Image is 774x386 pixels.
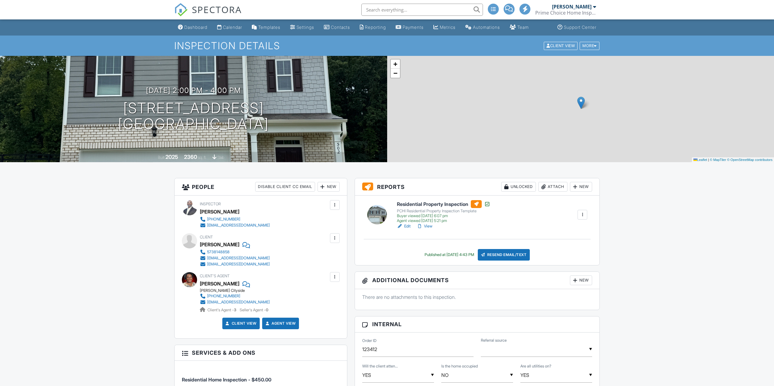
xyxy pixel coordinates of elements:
img: Marker [577,97,585,109]
h1: [STREET_ADDRESS] [GEOGRAPHIC_DATA] [118,100,269,132]
a: View [417,223,432,229]
a: Automations (Advanced) [463,22,502,33]
a: Zoom out [391,69,400,78]
div: Automations [473,25,500,30]
span: Client's Agent [200,274,230,278]
div: Disable Client CC Email [255,182,315,192]
a: [EMAIL_ADDRESS][DOMAIN_NAME] [200,261,270,267]
span: Built [158,155,165,160]
a: Metrics [431,22,458,33]
a: Zoom in [391,60,400,69]
label: Will the client attend the inspection [362,364,398,369]
a: 5738148858 [200,249,270,255]
span: sq. ft. [198,155,207,160]
div: Settings [297,25,314,30]
span: | [708,158,709,162]
div: [PERSON_NAME] [552,4,592,10]
a: Agent View [264,320,296,326]
h3: Services & Add ons [175,345,347,361]
span: Client [200,235,213,239]
label: Are all utilities on? [520,364,551,369]
div: Resend Email/Text [478,249,530,261]
a: © MapTiler [710,158,726,162]
h1: Inspection Details [174,40,600,51]
a: Settings [288,22,317,33]
div: New [318,182,340,192]
div: New [570,275,592,285]
div: Payments [403,25,424,30]
strong: 3 [234,308,236,312]
h3: Additional Documents [355,272,600,289]
div: Published at [DATE] 4:43 PM [425,252,474,257]
a: Calendar [215,22,245,33]
div: Client View [544,42,578,50]
div: 2025 [165,154,178,160]
div: Dashboard [184,25,207,30]
div: Agent viewed [DATE] 5:21 pm [397,218,490,223]
a: [EMAIL_ADDRESS][DOMAIN_NAME] [200,222,270,228]
div: More [580,42,599,50]
a: Templates [249,22,283,33]
div: Team [517,25,529,30]
div: Reporting [365,25,386,30]
input: Search everything... [361,4,483,16]
h3: Internal [355,316,600,332]
a: SPECTORA [174,8,242,21]
a: Reporting [357,22,388,33]
a: Edit [397,223,411,229]
span: + [393,60,397,68]
label: Order ID [362,338,377,343]
span: SPECTORA [192,3,242,16]
div: Calendar [223,25,242,30]
h6: Residential Property Inspection [397,200,490,208]
div: [EMAIL_ADDRESS][DOMAIN_NAME] [207,256,270,261]
span: Inspector [200,202,221,206]
a: © OpenStreetMap contributors [727,158,772,162]
img: The Best Home Inspection Software - Spectora [174,3,188,16]
span: slab [217,155,224,160]
span: Client's Agent - [207,308,237,312]
div: Unlocked [501,182,536,192]
div: Contacts [331,25,350,30]
a: [EMAIL_ADDRESS][DOMAIN_NAME] [200,299,270,305]
label: Referral source [481,338,507,343]
div: Templates [258,25,280,30]
a: [PHONE_NUMBER] [200,216,270,222]
h3: Reports [355,178,600,196]
a: Leaflet [693,158,707,162]
strong: 0 [266,308,268,312]
div: Metrics [440,25,456,30]
div: [EMAIL_ADDRESS][DOMAIN_NAME] [207,223,270,228]
div: New [570,182,592,192]
span: Seller's Agent - [240,308,268,312]
a: Support Center [555,22,599,33]
div: Attach [538,182,567,192]
span: − [393,69,397,77]
div: [PHONE_NUMBER] [207,217,240,222]
a: [EMAIL_ADDRESS][DOMAIN_NAME] [200,255,270,261]
span: Residential Home Inspection - $450.00 [182,377,271,383]
div: Support Center [564,25,596,30]
a: Contacts [321,22,352,33]
a: Residential Property Inspection PCHI Residential Property Inspection Template Buyer viewed [DATE]... [397,200,490,223]
div: PCHI Residential Property Inspection Template [397,209,490,213]
div: Buyer viewed [DATE] 6:07 pm [397,213,490,218]
div: [PHONE_NUMBER] [207,294,240,299]
div: 2360 [184,154,197,160]
a: Client View [224,320,257,326]
p: There are no attachments to this inspection. [362,294,592,300]
a: Client View [543,43,579,48]
a: Dashboard [175,22,210,33]
div: Prime Choice Home Inspections [535,10,596,16]
h3: [DATE] 2:00 pm - 4:00 pm [146,86,241,94]
a: [PERSON_NAME] [200,279,239,288]
a: [PHONE_NUMBER] [200,293,270,299]
div: [EMAIL_ADDRESS][DOMAIN_NAME] [207,262,270,267]
a: Team [507,22,531,33]
div: 5738148858 [207,250,230,254]
a: Payments [393,22,426,33]
h3: People [175,178,347,196]
div: [PERSON_NAME] [200,207,239,216]
div: [EMAIL_ADDRESS][DOMAIN_NAME] [207,300,270,305]
div: [PERSON_NAME] [200,240,239,249]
